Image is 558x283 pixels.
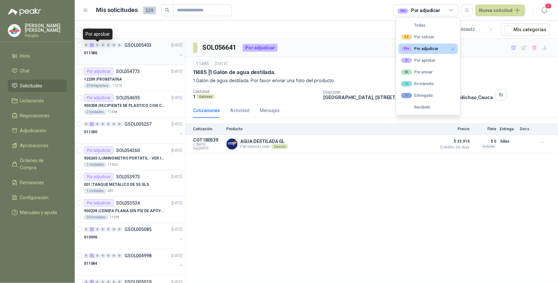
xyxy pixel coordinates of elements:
[8,8,41,16] img: Logo peakr
[84,261,97,267] p: 011084
[401,46,412,51] div: 99+
[8,206,67,219] a: Manuales y ayuda
[117,227,122,232] div: 0
[8,109,67,122] a: Negociaciones
[75,144,185,170] a: Por adjudicarSOL054260[DATE] 900245 |LUMINOMETRO PORTATIL - VER IMAGEN ADJUNTA1 Unidades11350
[125,227,152,232] p: GSOL005085
[8,50,67,62] a: Inicio
[84,68,113,75] div: Por adjudicar
[8,24,20,37] img: Company Logo
[95,43,100,47] div: 0
[475,5,525,16] button: Nueva solicitud
[84,188,106,194] div: 1 Unidades
[84,50,97,56] p: 011386
[25,23,67,32] p: [PERSON_NAME] [PERSON_NAME]
[84,225,184,246] a: 0 1 0 0 0 0 0 GSOL005085[DATE] 010596
[243,44,278,52] div: Por adjudicar
[401,81,412,86] div: 4
[95,253,100,258] div: 0
[215,61,228,67] p: [DATE]
[240,144,288,149] p: Ferretería Líder
[8,65,67,77] a: Chat
[399,20,458,31] button: Todas
[240,139,288,144] p: AGUA DESTILADA GL
[84,43,89,47] div: 0
[401,70,412,75] div: 65
[106,227,111,232] div: 0
[75,91,185,118] a: Por adjudicarSOL054695[DATE] 900308 |RECIPIENTE DE PLASTICO CON CAPACIDAD DE 1.8 LT PARA LA EXTRA...
[108,109,117,115] p: 11358
[196,94,215,99] div: Galones
[112,122,116,126] div: 0
[84,147,113,154] div: Por adjudicar
[171,174,182,180] p: [DATE]
[84,41,184,62] a: 0 1 0 0 0 0 0 GSOL005403[DATE] 011386
[84,109,106,115] div: 2 Unidades
[20,97,44,104] span: Licitaciones
[125,253,152,258] p: GSOL004998
[520,127,533,131] p: Docs
[106,253,111,258] div: 0
[89,227,94,232] div: 1
[171,42,182,48] p: [DATE]
[84,253,89,258] div: 0
[399,79,458,89] button: 4En tránsito
[116,69,140,74] p: SOL054773
[89,43,94,47] div: 1
[401,93,412,98] div: 1
[193,94,195,99] p: 1
[112,253,116,258] div: 0
[399,32,458,42] button: 52Por cotizar
[84,199,113,207] div: Por adjudicar
[538,5,550,16] button: 3
[500,127,516,131] p: Entrega
[193,137,222,143] p: COT180539
[84,215,108,220] div: 30 Unidades
[193,89,318,94] p: Cantidad
[84,234,97,240] p: 010596
[171,121,182,127] p: [DATE]
[165,8,170,12] span: search
[20,112,50,119] span: Negociaciones
[110,215,119,220] p: 11339
[193,60,212,68] div: 11485
[100,43,105,47] div: 0
[20,67,30,74] span: Chat
[171,95,182,101] p: [DATE]
[20,52,31,59] span: Inicio
[84,182,149,188] p: 001 | TANQUE METÁLICO DE 55 GLS
[401,93,433,98] div: Entregado
[84,94,113,102] div: Por adjudicar
[75,65,185,91] a: Por adjudicarSOL054773[DATE] 12209 |PROBETAINA20 Kilogramos11274
[437,127,470,131] p: Precio
[89,122,94,126] div: 1
[8,139,67,152] a: Aprobaciones
[193,147,222,150] span: Exp: [DATE]
[84,76,122,83] p: 12209 | PROBETAINA
[323,95,493,100] p: [GEOGRAPHIC_DATA], [STREET_ADDRESS] Santander de Quilichao , Cauca
[20,82,43,89] span: Solicitudes
[230,107,249,114] div: Actividad
[89,253,94,258] div: 1
[260,107,280,114] div: Mensajes
[437,145,470,149] span: Crédito 30 días
[84,173,113,181] div: Por adjudicar
[171,253,182,259] p: [DATE]
[106,43,111,47] div: 0
[112,43,116,47] div: 0
[84,227,89,232] div: 0
[116,201,140,205] p: SOL053534
[401,46,439,51] div: Por adjudicar
[116,96,140,100] p: SOL054695
[20,209,57,216] span: Manuales y ayuda
[171,226,182,233] p: [DATE]
[500,137,516,145] p: 3 días
[473,127,496,131] p: Flete
[125,122,152,126] p: GSOL005257
[83,29,113,40] div: Por aprobar
[8,124,67,137] a: Adjudicación
[117,253,122,258] div: 0
[116,148,140,153] p: SOL054260
[112,227,116,232] div: 0
[20,157,61,171] span: Órdenes de Compra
